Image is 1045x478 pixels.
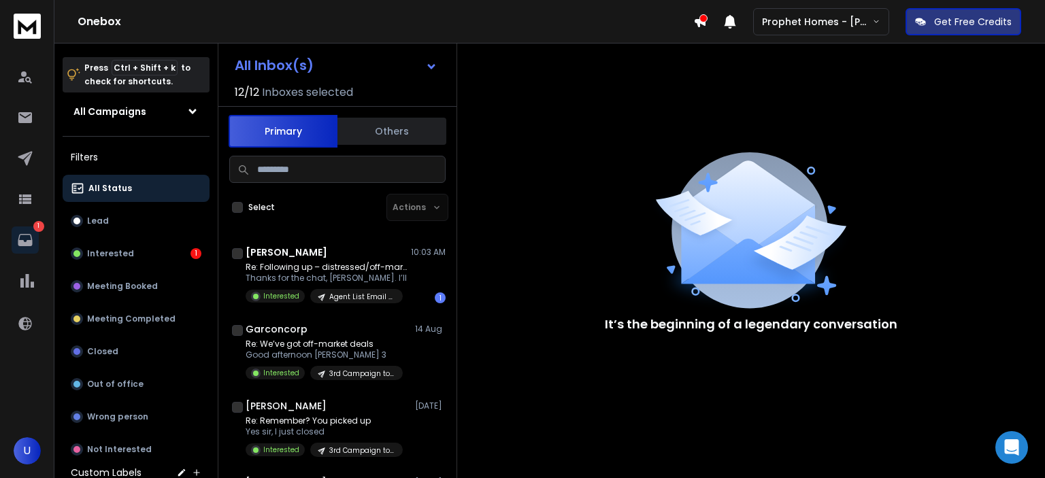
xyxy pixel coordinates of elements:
p: Re: Following up – distressed/off-market [246,262,409,273]
button: U [14,437,41,464]
p: Thanks for the chat, [PERSON_NAME]. I’ll [246,273,409,284]
p: Re: We’ve got off-market deals [246,339,403,349]
p: Interested [263,368,299,378]
p: Not Interested [87,444,152,455]
p: Re: Remember? You picked up [246,415,403,426]
p: Interested [87,248,134,259]
span: Ctrl + Shift + k [112,60,178,75]
p: It’s the beginning of a legendary conversation [605,315,897,334]
button: All Inbox(s) [224,52,448,79]
span: 12 / 12 [235,84,259,101]
div: 1 [435,292,446,303]
p: Yes sir, I just closed [246,426,403,437]
h1: Onebox [78,14,693,30]
button: Not Interested [63,436,210,463]
p: Interested [263,291,299,301]
p: Wrong person [87,411,148,422]
p: [DATE] [415,400,446,411]
button: All Campaigns [63,98,210,125]
h1: All Inbox(s) [235,58,314,72]
p: 1 [33,221,44,232]
button: Primary [229,115,337,148]
p: Agent List Email Campaign [329,292,395,302]
button: Out of office [63,371,210,398]
p: Get Free Credits [934,15,1012,29]
button: Meeting Booked [63,273,210,300]
button: Meeting Completed [63,305,210,332]
h3: Filters [63,148,210,167]
p: 3rd Campaign to All Other Tabs [329,369,395,379]
h3: Inboxes selected [262,84,353,101]
button: All Status [63,175,210,202]
p: 3rd Campaign to All Other Tabs [329,445,395,456]
p: 10:03 AM [411,247,446,258]
button: Closed [63,338,210,365]
p: Meeting Completed [87,313,176,324]
p: Interested [263,445,299,455]
button: Get Free Credits [906,8,1021,35]
p: Press to check for shortcuts. [84,61,190,88]
button: Others [337,116,446,146]
button: Interested1 [63,240,210,267]
p: All Status [88,183,132,194]
div: 1 [190,248,201,259]
h1: All Campaigns [73,105,146,118]
p: Prophet Homes - [PERSON_NAME] [762,15,872,29]
p: Out of office [87,379,144,390]
p: Good afternoon [PERSON_NAME] 3 [246,349,403,360]
h1: [PERSON_NAME] [246,399,327,413]
div: Open Intercom Messenger [995,431,1028,464]
h1: [PERSON_NAME] [246,245,327,259]
p: Meeting Booked [87,281,158,292]
p: Lead [87,216,109,226]
p: 14 Aug [415,324,446,335]
img: logo [14,14,41,39]
label: Select [248,202,275,213]
button: Lead [63,207,210,235]
button: Wrong person [63,403,210,430]
p: Closed [87,346,118,357]
a: 1 [12,226,39,254]
h1: Garconcorp [246,322,308,336]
